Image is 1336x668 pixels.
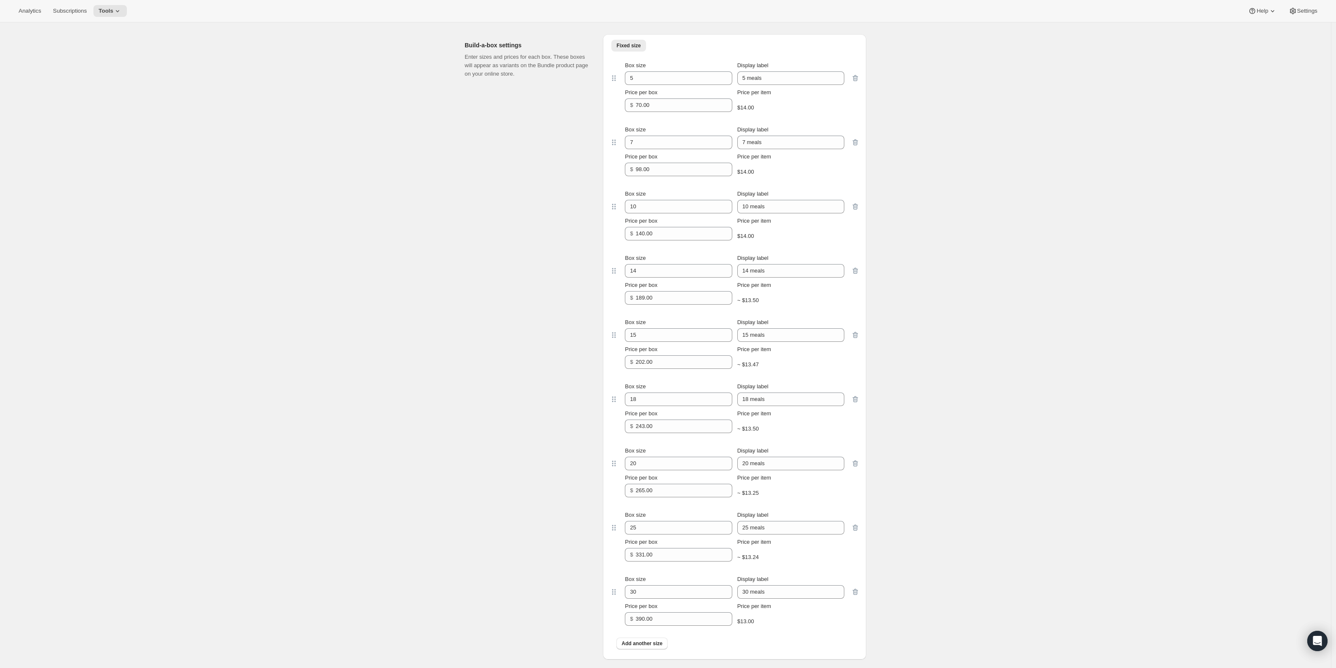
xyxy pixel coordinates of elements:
button: Subscriptions [48,5,92,17]
div: Price per item [737,602,844,611]
span: $ [630,102,633,108]
div: Price per item [737,345,844,354]
div: Open Intercom Messenger [1307,631,1328,651]
input: Box size [625,264,719,278]
div: ~ $13.50 [737,296,844,305]
input: 10.00 [636,227,720,240]
span: $ [630,487,633,494]
span: Box size [625,319,646,325]
span: Price per box [625,410,657,417]
span: Display label [737,126,769,133]
p: Enter sizes and prices for each box. These boxes will appear as variants on the Bundle product pa... [465,53,589,78]
div: Price per item [737,153,844,161]
input: 10.00 [636,484,720,497]
div: Price per item [737,409,844,418]
span: Box size [625,255,646,261]
span: Box size [625,512,646,518]
span: Price per box [625,539,657,545]
span: Price per box [625,218,657,224]
input: Display label [737,585,844,599]
h2: Build-a-box settings [465,41,589,49]
span: $ [630,294,633,301]
div: Price per item [737,474,844,482]
span: Box size [625,126,646,133]
span: Add another size [621,640,663,647]
input: 10.00 [636,355,720,369]
span: Price per box [625,282,657,288]
input: Box size [625,136,719,149]
span: Price per box [625,153,657,160]
div: ~ $13.50 [737,425,844,433]
button: Tools [93,5,127,17]
span: Display label [737,319,769,325]
button: Settings [1284,5,1322,17]
div: Price per item [737,538,844,546]
span: Fixed size [616,42,641,49]
span: Display label [737,576,769,582]
input: Display label [737,200,844,213]
span: Analytics [19,8,41,14]
input: Box size [625,393,719,406]
span: Display label [737,191,769,197]
input: Box size [625,457,719,470]
span: $ [630,359,633,365]
span: Price per box [625,89,657,95]
div: Price per item [737,88,844,97]
span: Settings [1297,8,1317,14]
input: Box size [625,200,719,213]
div: ~ $13.25 [737,489,844,497]
div: $14.00 [737,168,844,176]
div: Price per item [737,217,844,225]
span: Box size [625,383,646,390]
span: Box size [625,191,646,197]
span: Box size [625,447,646,454]
span: $ [630,616,633,622]
span: Box size [625,576,646,582]
span: Tools [99,8,113,14]
div: $14.00 [737,232,844,240]
input: Box size [625,521,719,534]
input: 10.00 [636,612,720,626]
input: Display label [737,136,844,149]
span: $ [630,166,633,172]
span: $ [630,551,633,558]
input: 10.00 [636,548,720,562]
input: Box size [625,585,719,599]
input: Display label [737,71,844,85]
span: Price per box [625,474,657,481]
input: 10.00 [636,98,720,112]
div: $14.00 [737,104,844,112]
div: ~ $13.47 [737,360,844,369]
button: Help [1243,5,1281,17]
input: 10.00 [636,163,720,176]
span: Price per box [625,346,657,352]
span: Display label [737,512,769,518]
span: Subscriptions [53,8,87,14]
span: Help [1257,8,1268,14]
input: Box size [625,328,719,342]
span: Display label [737,255,769,261]
input: Display label [737,457,844,470]
span: $ [630,230,633,237]
button: Add another size [616,638,668,649]
span: Display label [737,383,769,390]
div: Price per item [737,281,844,289]
span: $ [630,423,633,429]
input: Box size [625,71,719,85]
span: Box size [625,62,646,68]
input: Display label [737,264,844,278]
input: 10.00 [636,291,720,305]
div: $13.00 [737,617,844,626]
input: Display label [737,393,844,406]
span: Display label [737,447,769,454]
span: Display label [737,62,769,68]
button: Analytics [14,5,46,17]
input: 10.00 [636,420,720,433]
div: ~ $13.24 [737,553,844,562]
input: Display label [737,328,844,342]
span: Price per box [625,603,657,609]
input: Display label [737,521,844,534]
